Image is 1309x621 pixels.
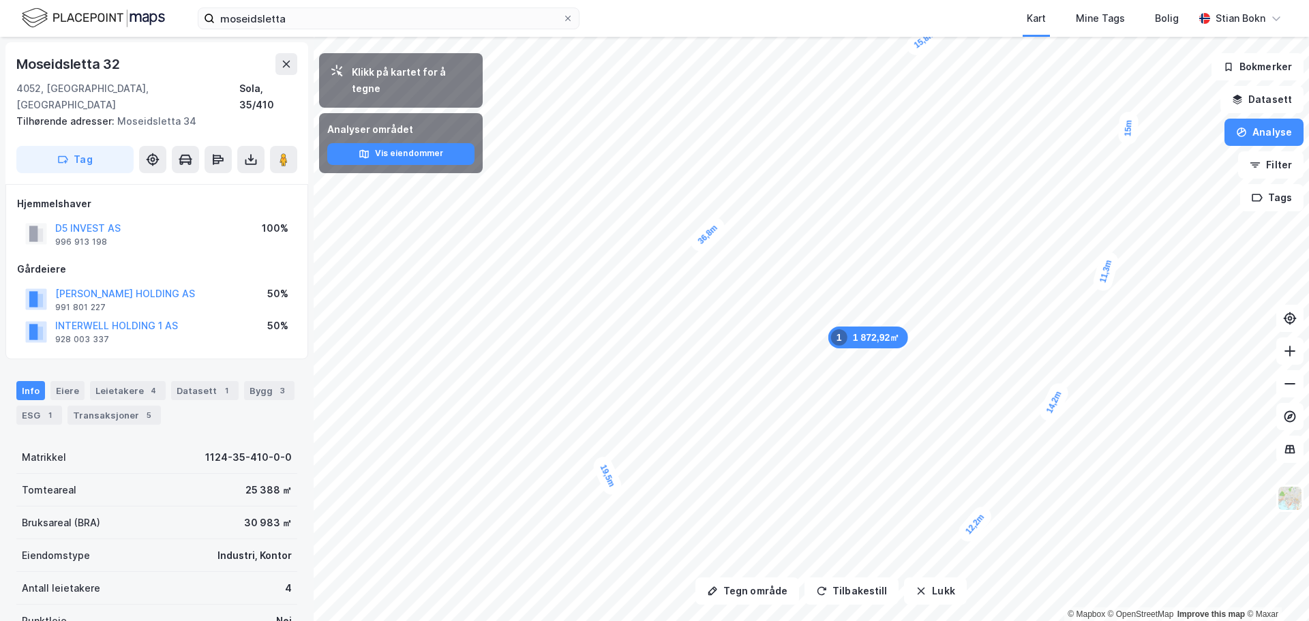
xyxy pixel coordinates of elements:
[16,146,134,173] button: Tag
[1155,10,1179,27] div: Bolig
[1240,184,1304,211] button: Tags
[16,115,117,127] span: Tilhørende adresser:
[804,577,899,605] button: Tilbakestill
[239,80,297,113] div: Sola, 35/410
[220,384,233,397] div: 1
[327,143,475,165] button: Vis eiendommer
[954,503,995,545] div: Map marker
[22,6,165,30] img: logo.f888ab2527a4732fd821a326f86c7f29.svg
[1220,86,1304,113] button: Datasett
[267,286,288,302] div: 50%
[171,381,239,400] div: Datasett
[55,334,109,345] div: 928 003 337
[16,80,239,113] div: 4052, [GEOGRAPHIC_DATA], [GEOGRAPHIC_DATA]
[1037,380,1072,424] div: Map marker
[267,318,288,334] div: 50%
[16,53,123,75] div: Moseidsletta 32
[1216,10,1265,27] div: Stian Bokn
[55,302,106,313] div: 991 801 227
[1076,10,1125,27] div: Mine Tags
[16,406,62,425] div: ESG
[695,577,799,605] button: Tegn område
[903,20,946,59] div: Map marker
[687,214,729,256] div: Map marker
[1238,151,1304,179] button: Filter
[1212,53,1304,80] button: Bokmerker
[43,408,57,422] div: 1
[1277,485,1303,511] img: Z
[1177,609,1245,619] a: Improve this map
[244,515,292,531] div: 30 983 ㎡
[22,580,100,596] div: Antall leietakere
[142,408,155,422] div: 5
[1108,609,1174,619] a: OpenStreetMap
[245,482,292,498] div: 25 388 ㎡
[904,577,966,605] button: Lukk
[590,454,625,498] div: Map marker
[67,406,161,425] div: Transaksjoner
[275,384,289,397] div: 3
[22,547,90,564] div: Eiendomstype
[16,381,45,400] div: Info
[1068,609,1105,619] a: Mapbox
[22,515,100,531] div: Bruksareal (BRA)
[1241,556,1309,621] iframe: Chat Widget
[1092,249,1121,293] div: Map marker
[1241,556,1309,621] div: Kontrollprogram for chat
[215,8,562,29] input: Søk på adresse, matrikkel, gårdeiere, leietakere eller personer
[1224,119,1304,146] button: Analyse
[352,64,472,97] div: Klikk på kartet for å tegne
[217,547,292,564] div: Industri, Kontor
[327,121,475,138] div: Analyser området
[22,449,66,466] div: Matrikkel
[1027,10,1046,27] div: Kart
[205,449,292,466] div: 1124-35-410-0-0
[1117,111,1139,145] div: Map marker
[262,220,288,237] div: 100%
[90,381,166,400] div: Leietakere
[50,381,85,400] div: Eiere
[55,237,107,247] div: 996 913 198
[831,329,847,346] div: 1
[16,113,286,130] div: Moseidsletta 34
[244,381,295,400] div: Bygg
[828,327,908,348] div: Map marker
[22,482,76,498] div: Tomteareal
[17,261,297,277] div: Gårdeiere
[17,196,297,212] div: Hjemmelshaver
[285,580,292,596] div: 4
[147,384,160,397] div: 4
